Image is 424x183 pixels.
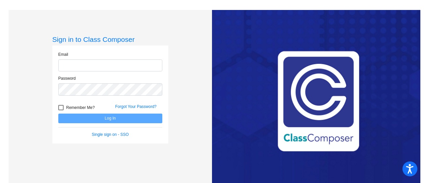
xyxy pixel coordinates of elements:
[92,132,129,137] a: Single sign on - SSO
[115,104,157,109] a: Forgot Your Password?
[58,114,162,123] button: Log In
[58,51,68,57] label: Email
[58,75,76,81] label: Password
[66,104,95,112] span: Remember Me?
[52,35,168,44] h3: Sign in to Class Composer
